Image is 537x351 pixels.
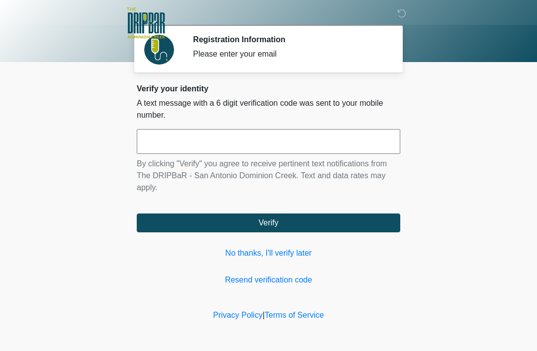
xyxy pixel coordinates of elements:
p: By clicking "Verify" you agree to receive pertinent text notifications from The DRIPBaR - San Ant... [137,158,400,194]
a: | [263,311,265,319]
button: Verify [137,213,400,232]
h2: Verify your identity [137,84,400,93]
img: Agent Avatar [144,35,174,65]
a: Resend verification code [137,274,400,286]
a: No thanks, I'll verify later [137,247,400,259]
p: A text message with a 6 digit verification code was sent to your mobile number. [137,97,400,121]
a: Privacy Policy [213,311,263,319]
div: Please enter your email [193,48,385,60]
a: Terms of Service [265,311,324,319]
img: The DRIPBaR - San Antonio Dominion Creek Logo [127,7,165,40]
